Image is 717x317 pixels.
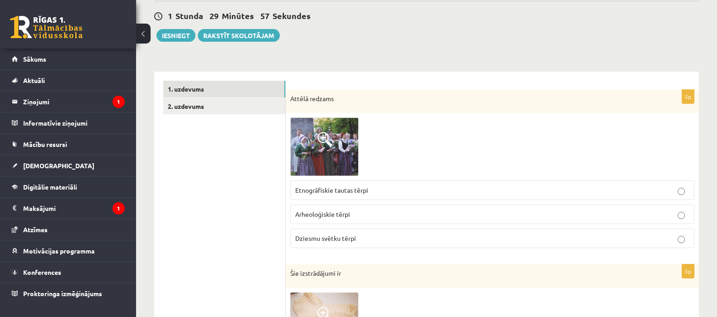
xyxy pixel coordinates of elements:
[168,10,172,21] span: 1
[23,140,67,148] span: Mācību resursi
[222,10,254,21] span: Minūtes
[12,219,125,240] a: Atzīmes
[112,96,125,108] i: 1
[23,183,77,191] span: Digitālie materiāli
[290,269,649,278] p: Šie izstrādājumi ir
[23,268,61,276] span: Konferences
[12,49,125,69] a: Sākums
[682,89,694,104] p: 5p
[295,234,356,242] span: Dziesmu svētku tērpi
[12,262,125,283] a: Konferences
[290,117,358,176] img: 1.png
[23,112,125,133] legend: Informatīvie ziņojumi
[678,188,685,195] input: Etnogrāfiskie tautas tērpi
[678,212,685,219] input: Arheoloģiskie tērpi
[682,264,694,278] p: 5p
[176,10,203,21] span: Stunda
[112,202,125,215] i: 1
[156,29,195,42] button: Iesniegt
[260,10,269,21] span: 57
[10,16,83,39] a: Rīgas 1. Tālmācības vidusskola
[273,10,311,21] span: Sekundes
[678,236,685,243] input: Dziesmu svētku tērpi
[12,91,125,112] a: Ziņojumi1
[23,247,95,255] span: Motivācijas programma
[295,186,368,194] span: Etnogrāfiskie tautas tērpi
[12,134,125,155] a: Mācību resursi
[12,283,125,304] a: Proktoringa izmēģinājums
[210,10,219,21] span: 29
[23,198,125,219] legend: Maksājumi
[295,210,350,218] span: Arheoloģiskie tērpi
[23,289,102,297] span: Proktoringa izmēģinājums
[12,155,125,176] a: [DEMOGRAPHIC_DATA]
[23,161,94,170] span: [DEMOGRAPHIC_DATA]
[12,240,125,261] a: Motivācijas programma
[23,55,46,63] span: Sākums
[23,91,125,112] legend: Ziņojumi
[198,29,280,42] a: Rakstīt skolotājam
[12,198,125,219] a: Maksājumi1
[23,225,48,234] span: Atzīmes
[12,176,125,197] a: Digitālie materiāli
[163,81,285,98] a: 1. uzdevums
[23,76,45,84] span: Aktuāli
[163,98,285,115] a: 2. uzdevums
[290,94,649,103] p: Attēlā redzams
[12,112,125,133] a: Informatīvie ziņojumi
[12,70,125,91] a: Aktuāli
